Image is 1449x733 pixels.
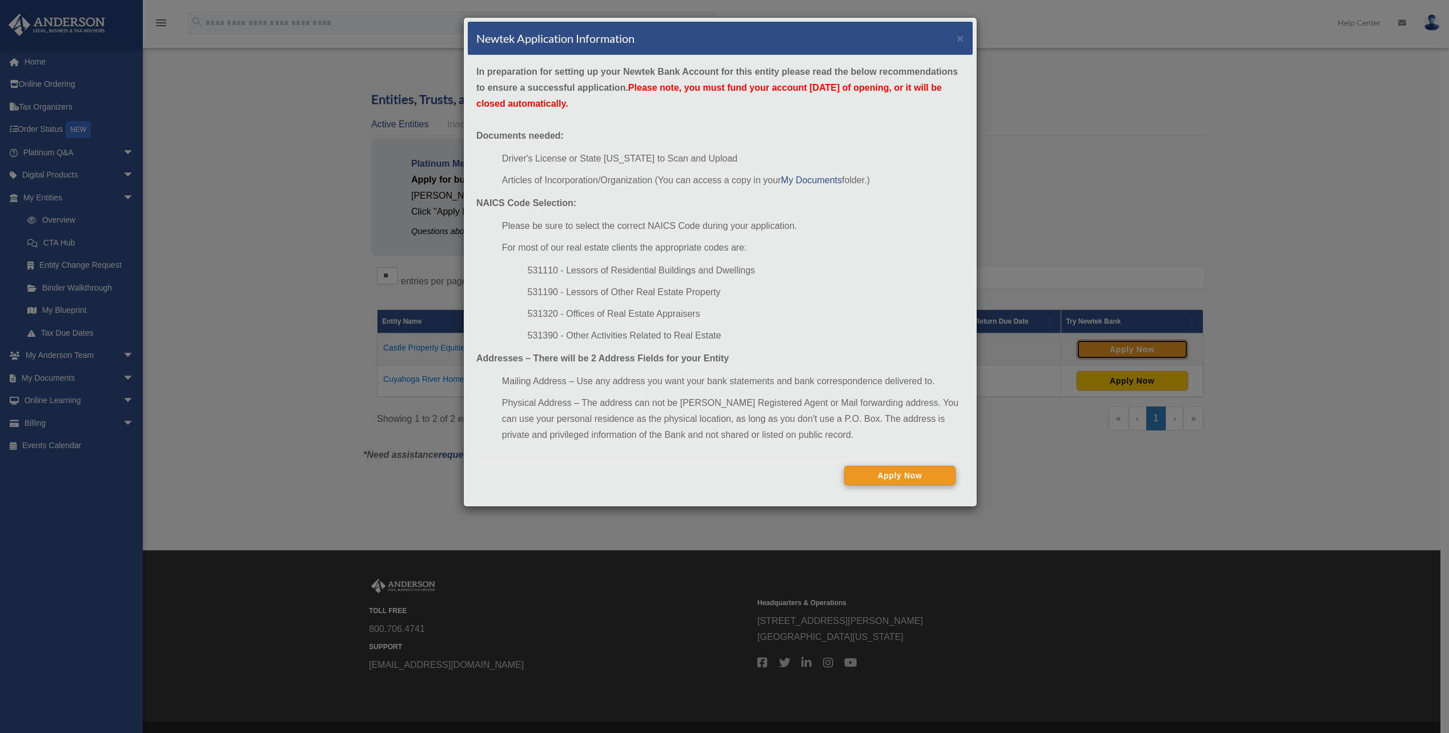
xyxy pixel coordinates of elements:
[502,151,964,167] li: Driver's License or State [US_STATE] to Scan and Upload
[528,306,964,322] li: 531320 - Offices of Real Estate Appraisers
[502,218,964,234] li: Please be sure to select the correct NAICS Code during your application.
[476,83,942,108] span: Please note, you must fund your account [DATE] of opening, or it will be closed automatically.
[502,240,964,256] li: For most of our real estate clients the appropriate codes are:
[528,328,964,344] li: 531390 - Other Activities Related to Real Estate
[957,32,964,44] button: ×
[476,131,564,140] strong: Documents needed:
[502,395,964,443] li: Physical Address – The address can not be [PERSON_NAME] Registered Agent or Mail forwarding addre...
[476,353,729,363] strong: Addresses – There will be 2 Address Fields for your Entity
[844,466,956,485] button: Apply Now
[476,30,635,46] h4: Newtek Application Information
[502,172,964,188] li: Articles of Incorporation/Organization (You can access a copy in your folder.)
[502,373,964,389] li: Mailing Address – Use any address you want your bank statements and bank correspondence delivered...
[476,67,958,108] strong: In preparation for setting up your Newtek Bank Account for this entity please read the below reco...
[476,198,576,208] strong: NAICS Code Selection:
[781,175,842,185] a: My Documents
[528,263,964,279] li: 531110 - Lessors of Residential Buildings and Dwellings
[528,284,964,300] li: 531190 - Lessors of Other Real Estate Property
